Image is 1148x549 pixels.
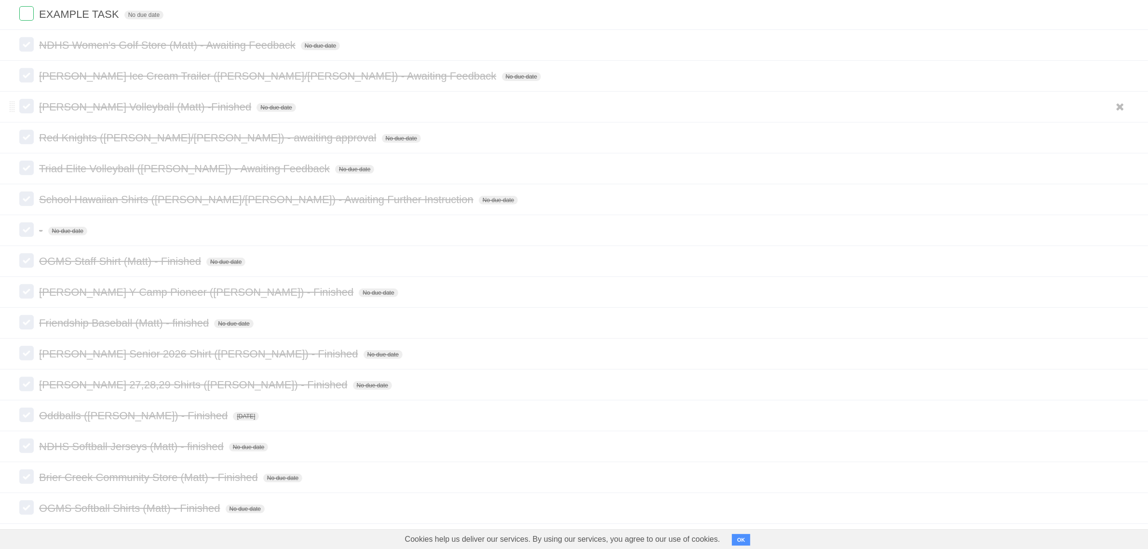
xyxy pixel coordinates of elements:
label: Done [19,253,34,268]
span: NDHS Softball Jerseys (Matt) - finished [39,440,226,453]
label: Done [19,346,34,360]
span: OGMS Softball Shirts (Matt) - Finished [39,502,222,514]
label: Done [19,315,34,329]
span: Brier Creek Community Store (Matt) - Finished [39,471,260,483]
span: - [39,224,45,236]
span: [PERSON_NAME] Ice Cream Trailer ([PERSON_NAME]/[PERSON_NAME]) - Awaiting Feedback [39,70,499,82]
button: OK [732,534,751,546]
span: No due date [263,474,302,482]
span: No due date [229,443,268,452]
label: Done [19,222,34,237]
span: No due date [364,350,403,359]
span: No due date [48,227,87,235]
label: Done [19,37,34,52]
span: NDHS Women's Golf Store (Matt) - Awaiting Feedback [39,39,298,51]
label: Done [19,68,34,82]
label: Done [19,130,34,144]
span: OGMS Staff Shirt (Matt) - Finished [39,255,203,267]
label: Done [19,284,34,299]
span: No due date [214,319,253,328]
label: Done [19,469,34,484]
span: [DATE] [233,412,259,421]
label: Done [19,6,34,21]
span: [PERSON_NAME] 27,28,29 Shirts ([PERSON_NAME]) - Finished [39,379,350,391]
span: No due date [257,103,296,112]
span: No due date [353,381,392,390]
span: School Hawaiian Shirts ([PERSON_NAME]/[PERSON_NAME]) - Awaiting Further Instruction [39,193,476,206]
span: Oddballs ([PERSON_NAME]) - Finished [39,410,230,422]
span: [PERSON_NAME] Y Camp Pioneer ([PERSON_NAME]) - Finished [39,286,356,298]
label: Done [19,161,34,175]
span: Friendship Baseball (Matt) - finished [39,317,211,329]
label: Done [19,500,34,515]
span: No due date [502,72,541,81]
span: Red Knights ([PERSON_NAME]/[PERSON_NAME]) - awaiting approval [39,132,378,144]
span: No due date [206,258,245,266]
span: EXAMPLE TASK [39,8,121,20]
span: [PERSON_NAME] Volleyball (Matt) -Finished [39,101,254,113]
span: No due date [301,41,340,50]
span: No due date [335,165,374,174]
label: Done [19,377,34,391]
span: No due date [359,288,398,297]
label: Done [19,408,34,422]
span: No due date [226,505,265,513]
label: Done [19,99,34,113]
span: Cookies help us deliver our services. By using our services, you agree to our use of cookies. [395,530,730,549]
span: Triad Elite Volleyball ([PERSON_NAME]) - Awaiting Feedback [39,163,332,175]
span: No due date [479,196,518,205]
span: No due date [382,134,421,143]
label: Done [19,192,34,206]
label: Done [19,439,34,453]
span: [PERSON_NAME] Senior 2026 Shirt ([PERSON_NAME]) - Finished [39,348,360,360]
span: No due date [124,11,163,19]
